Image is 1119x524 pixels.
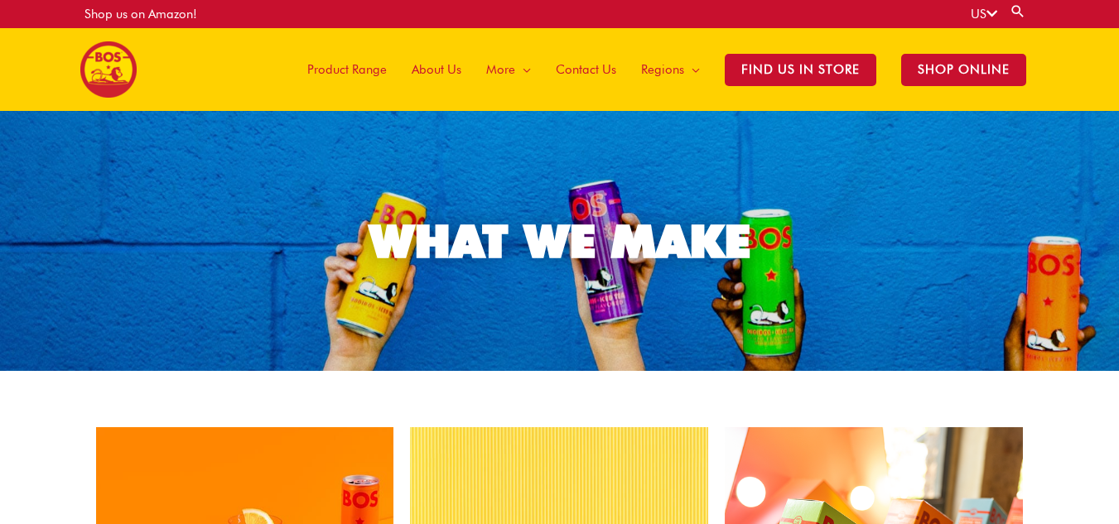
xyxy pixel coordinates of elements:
a: Search button [1010,3,1026,19]
span: Contact Us [556,45,616,94]
nav: Site Navigation [282,28,1039,111]
img: BOS United States [80,41,137,98]
a: Product Range [295,28,399,111]
div: WHAT WE MAKE [369,219,750,264]
a: SHOP ONLINE [889,28,1039,111]
span: About Us [412,45,461,94]
span: Regions [641,45,684,94]
span: More [486,45,515,94]
a: More [474,28,543,111]
a: Regions [629,28,712,111]
a: US [971,7,997,22]
span: SHOP ONLINE [901,54,1026,86]
span: Find Us in Store [725,54,876,86]
a: Find Us in Store [712,28,889,111]
a: About Us [399,28,474,111]
a: Contact Us [543,28,629,111]
span: Product Range [307,45,387,94]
